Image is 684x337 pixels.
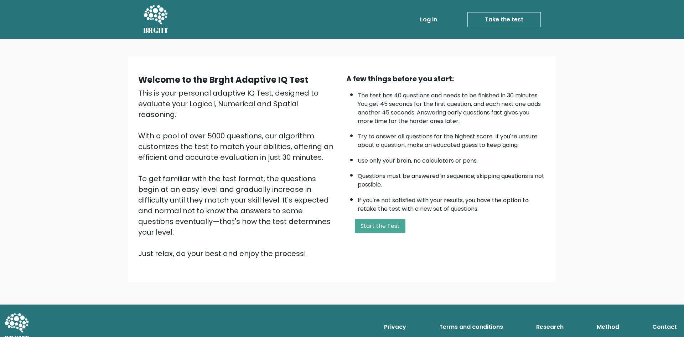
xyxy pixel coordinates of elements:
[358,129,546,149] li: Try to answer all questions for the highest score. If you're unsure about a question, make an edu...
[358,153,546,165] li: Use only your brain, no calculators or pens.
[143,26,169,35] h5: BRGHT
[358,88,546,126] li: The test has 40 questions and needs to be finished in 30 minutes. You get 45 seconds for the firs...
[346,73,546,84] div: A few things before you start:
[533,320,566,334] a: Research
[358,168,546,189] li: Questions must be answered in sequence; skipping questions is not possible.
[138,74,308,86] b: Welcome to the Brght Adaptive IQ Test
[594,320,622,334] a: Method
[143,3,169,36] a: BRGHT
[381,320,409,334] a: Privacy
[358,193,546,213] li: If you're not satisfied with your results, you have the option to retake the test with a new set ...
[649,320,680,334] a: Contact
[138,88,338,259] div: This is your personal adaptive IQ Test, designed to evaluate your Logical, Numerical and Spatial ...
[436,320,506,334] a: Terms and conditions
[417,12,440,27] a: Log in
[467,12,541,27] a: Take the test
[355,219,405,233] button: Start the Test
